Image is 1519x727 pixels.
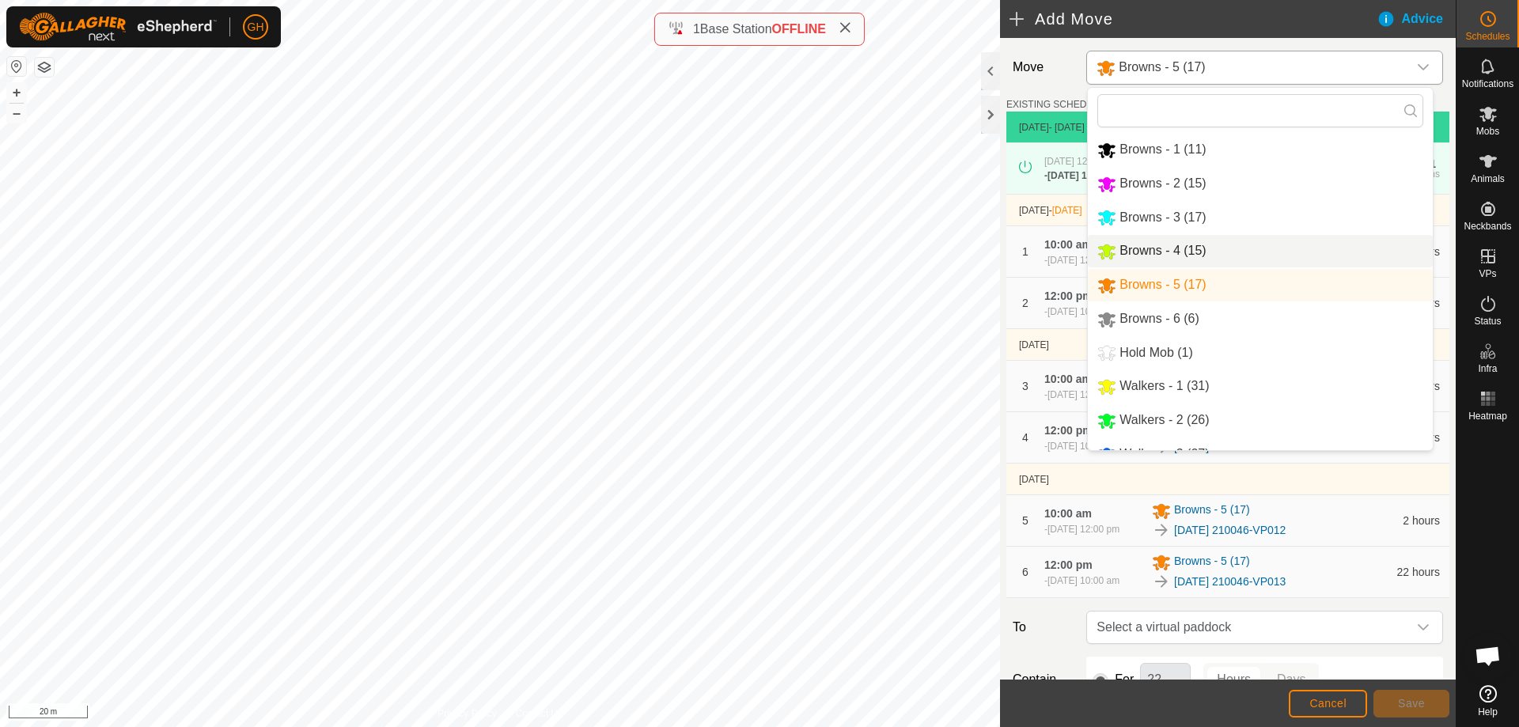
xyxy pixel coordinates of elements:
a: Contact Us [516,706,563,721]
li: Browns - 3 [1088,202,1433,234]
li: Browns - 5 [1088,269,1433,301]
ul: Option List [1088,134,1433,504]
button: Reset Map [7,57,26,76]
button: Cancel [1289,690,1367,718]
a: Help [1456,679,1519,723]
h2: Add Move [1010,9,1377,28]
span: - [1049,205,1082,216]
span: Browns - 5 (17) [1119,60,1205,74]
span: Select a virtual paddock [1090,612,1407,643]
span: [DATE] [1052,205,1082,216]
span: 22 hours [1397,566,1440,578]
span: Status [1474,316,1501,326]
label: Contain [1006,670,1080,689]
span: 12:00 pm [1044,559,1093,571]
a: [DATE] 210046-VP013 [1174,574,1286,590]
span: [DATE] 10:00 am [1047,575,1119,586]
span: Walkers - 3 (27) [1119,447,1209,460]
span: 5 [1022,514,1028,527]
span: - [DATE] [1049,122,1085,133]
li: Walkers - 1 [1088,370,1433,403]
span: 2 hours [1403,514,1440,527]
span: 10:00 am [1044,238,1092,251]
span: 12:00 pm [1044,290,1093,302]
label: Move [1006,51,1080,85]
div: - [1044,253,1119,267]
label: EXISTING SCHEDULES [1006,97,1112,112]
span: Notifications [1462,79,1513,89]
div: - [1044,574,1119,588]
li: Walkers - 2 [1088,404,1433,437]
li: Browns - 4 [1088,235,1433,267]
div: Open chat [1464,632,1512,680]
span: OFFLINE [772,22,826,36]
div: - [1044,439,1119,453]
button: + [7,83,26,102]
span: Neckbands [1464,222,1511,231]
span: Browns - 5 (17) [1174,553,1250,572]
span: 1 [693,22,700,36]
span: [DATE] 12:00 pm [1044,156,1116,167]
span: Schedules [1465,32,1510,41]
span: Browns - 5 (17) [1119,278,1206,291]
span: Browns - 1 (11) [1119,142,1206,156]
span: [DATE] 10:00 am [1047,306,1119,317]
div: - [1044,522,1119,536]
span: [DATE] [1019,474,1049,485]
span: [DATE] 12:00 pm [1047,389,1119,400]
div: dropdown trigger [1407,51,1439,84]
span: Heatmap [1468,411,1507,421]
div: - [1044,305,1119,319]
span: Help [1478,707,1498,717]
span: 4 [1022,431,1028,444]
span: Browns - 5 (17) [1174,502,1250,521]
img: Gallagher Logo [19,13,217,41]
span: [DATE] 12:00 pm [1047,255,1119,266]
span: Save [1398,697,1425,710]
span: [DATE] 10:00 am [1047,170,1122,181]
span: Walkers - 2 (26) [1119,413,1209,426]
a: [DATE] 210046-VP012 [1174,522,1286,539]
span: Browns - 2 (15) [1119,176,1206,190]
span: Browns - 4 (15) [1119,244,1206,257]
div: - [1044,168,1122,183]
li: Browns - 6 [1088,303,1433,335]
span: Browns - 6 (6) [1119,312,1199,325]
li: Hold Mob [1088,337,1433,369]
span: 6 [1022,566,1028,578]
span: Browns - 5 [1090,51,1407,84]
span: 12:00 pm [1044,424,1093,437]
div: Advice [1377,9,1456,28]
span: 3 [1022,380,1028,392]
span: [DATE] [1019,205,1049,216]
button: Map Layers [35,58,54,77]
span: 2 [1022,297,1028,309]
span: Hold Mob (1) [1119,346,1192,359]
span: 1 [1022,245,1028,258]
button: – [7,104,26,123]
span: Walkers - 1 (31) [1119,379,1209,392]
img: To [1152,572,1171,591]
span: GH [248,19,264,36]
span: VPs [1479,269,1496,278]
span: [DATE] [1019,339,1049,350]
span: [DATE] 10:00 am [1047,441,1119,452]
span: 10:00 am [1044,507,1092,520]
a: Privacy Policy [438,706,497,721]
img: To [1152,521,1171,540]
span: [DATE] [1019,122,1049,133]
div: - [1044,388,1119,402]
label: To [1006,611,1080,644]
span: Cancel [1309,697,1347,710]
span: [DATE] 12:00 pm [1047,524,1119,535]
label: For [1115,673,1134,686]
li: Walkers - 3 [1088,438,1433,471]
button: Save [1373,690,1449,718]
li: Browns - 2 [1088,168,1433,200]
div: dropdown trigger [1407,612,1439,643]
span: 10:00 am [1044,373,1092,385]
span: Base Station [700,22,772,36]
span: Browns - 3 (17) [1119,210,1206,224]
span: Animals [1471,174,1505,184]
span: Mobs [1476,127,1499,136]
